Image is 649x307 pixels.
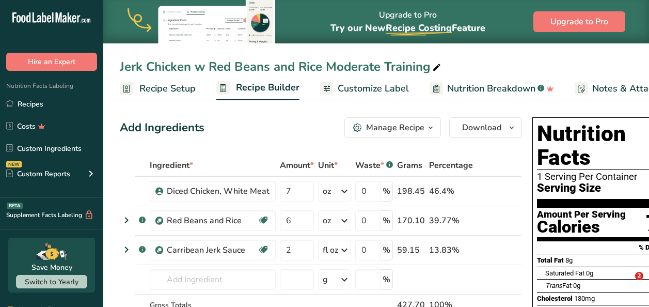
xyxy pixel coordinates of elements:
[429,185,473,197] div: 46.4%
[16,275,87,288] button: Switch to Yearly
[386,22,452,34] span: Recipe Costing
[545,269,584,277] span: Saturated Fat
[574,295,595,302] span: 130mg
[614,272,639,297] iframe: Intercom live chat
[25,277,78,287] span: Switch to Yearly
[323,244,338,256] div: fl oz
[323,214,331,227] div: oz
[155,247,163,254] img: Sub Recipe
[150,269,276,290] input: Add Ingredient
[330,1,485,43] div: Upgrade to Pro
[397,159,422,172] span: Grams
[449,117,522,138] button: Download
[537,210,626,220] div: Amount Per Serving
[397,214,425,227] div: 170.10
[120,119,204,136] div: Add Ingredients
[545,282,562,289] i: Trans
[139,82,196,96] span: Recipe Setup
[320,77,409,100] a: Customize Label
[573,282,580,289] span: 0g
[330,22,485,34] span: Try our New Feature
[120,57,443,76] div: Jerk Chicken w Red Beans and Rice Moderate Training
[537,220,626,235] div: Calories
[318,159,338,172] span: Unit
[429,159,473,172] span: Percentage
[397,244,425,256] div: 59.15
[236,81,299,95] span: Recipe Builder
[537,182,601,195] span: Serving Size
[167,214,257,227] div: Red Beans and Rice
[462,121,501,134] span: Download
[7,203,23,209] div: BETA
[355,159,393,172] div: Waste
[565,256,573,264] span: 8g
[338,82,409,96] span: Customize Label
[323,185,331,197] div: oz
[550,16,608,28] span: Upgrade to Pro
[167,244,257,256] div: Carribean Jerk Sauce
[280,159,314,172] span: Amount
[6,168,70,179] div: Custom Reports
[537,256,564,264] span: Total Fat
[533,11,625,32] button: Upgrade to Pro
[447,82,535,96] span: Nutrition Breakdown
[167,185,270,197] div: Diced Chicken, White Meat
[366,121,424,134] div: Manage Recipe
[430,77,554,100] a: Nutrition Breakdown
[586,269,593,277] span: 0g
[6,53,97,71] button: Hire an Expert
[635,272,643,280] span: 2
[537,295,573,302] span: Cholesterol
[216,76,299,101] a: Recipe Builder
[397,185,425,197] div: 198.45
[323,273,328,286] div: g
[545,282,572,289] span: Fat
[429,214,473,227] div: 39.77%
[150,159,193,172] span: Ingredient
[344,117,441,138] button: Manage Recipe
[31,262,72,273] div: Save Money
[6,161,22,167] div: NEW
[155,217,163,225] img: Sub Recipe
[429,244,473,256] div: 13.83%
[120,77,196,100] a: Recipe Setup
